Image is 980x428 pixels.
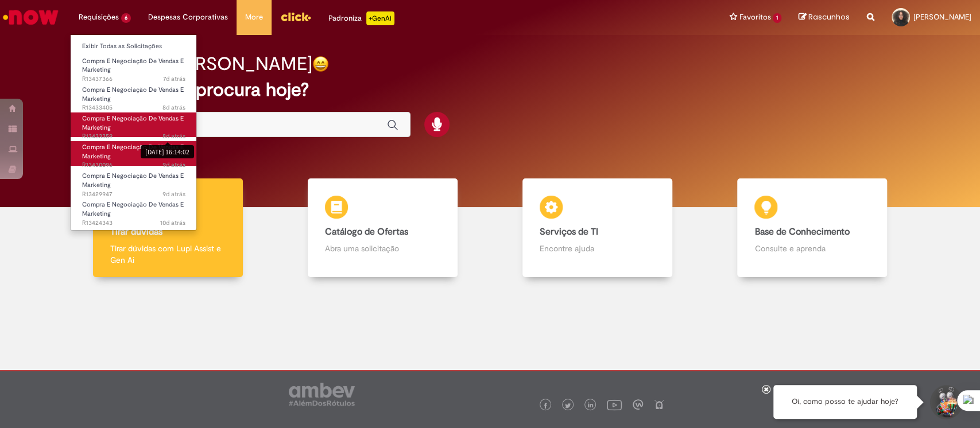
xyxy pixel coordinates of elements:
[82,85,184,103] span: Compra E Negociação De Vendas E Marketing
[1,6,60,29] img: ServiceNow
[588,402,594,409] img: logo_footer_linkedin.png
[148,11,228,23] span: Despesas Corporativas
[71,40,197,53] a: Exibir Todas as Solicitações
[325,243,440,254] p: Abra uma solicitação
[312,56,329,72] img: happy-face.png
[754,226,849,238] b: Base de Conhecimento
[160,219,185,227] span: 10d atrás
[808,11,850,22] span: Rascunhos
[654,399,664,410] img: logo_footer_naosei.png
[82,57,184,75] span: Compra E Negociação De Vendas E Marketing
[328,11,394,25] div: Padroniza
[773,13,781,23] span: 1
[141,145,194,158] div: [DATE] 16:14:02
[82,75,185,84] span: R13437366
[163,75,185,83] span: 7d atrás
[82,172,184,189] span: Compra E Negociação De Vendas E Marketing
[160,219,185,227] time: 18/08/2025 11:29:42
[739,11,770,23] span: Favoritos
[82,200,184,218] span: Compra E Negociação De Vendas E Marketing
[540,226,598,238] b: Serviços de TI
[82,161,185,170] span: R13430096
[71,112,197,137] a: Aberto R13433359 : Compra E Negociação De Vendas E Marketing
[82,219,185,228] span: R13424343
[705,178,920,278] a: Base de Conhecimento Consulte e aprenda
[289,383,355,406] img: logo_footer_ambev_rotulo_gray.png
[110,243,226,266] p: Tirar dúvidas com Lupi Assist e Gen Ai
[799,12,850,23] a: Rascunhos
[92,54,312,74] h2: Bom dia, [PERSON_NAME]
[162,103,185,112] time: 20/08/2025 16:20:33
[163,75,185,83] time: 21/08/2025 16:22:19
[71,170,197,194] a: Aberto R13429947 : Compra E Negociação De Vendas E Marketing
[121,13,131,23] span: 6
[607,397,622,412] img: logo_footer_youtube.png
[82,114,184,132] span: Compra E Negociação De Vendas E Marketing
[162,132,185,141] span: 8d atrás
[71,199,197,223] a: Aberto R13424343 : Compra E Negociação De Vendas E Marketing
[490,178,705,278] a: Serviços de TI Encontre ajuda
[82,103,185,112] span: R13433405
[275,178,490,278] a: Catálogo de Ofertas Abra uma solicitação
[633,399,643,410] img: logo_footer_workplace.png
[245,11,263,23] span: More
[82,132,185,141] span: R13433359
[82,143,184,161] span: Compra E Negociação De Vendas E Marketing
[325,226,408,238] b: Catálogo de Ofertas
[110,226,162,238] b: Tirar dúvidas
[71,55,197,80] a: Aberto R13437366 : Compra E Negociação De Vendas E Marketing
[82,190,185,199] span: R13429947
[162,103,185,112] span: 8d atrás
[773,385,917,419] div: Oi, como posso te ajudar hoje?
[92,80,888,100] h2: O que você procura hoje?
[162,190,185,199] span: 9d atrás
[162,190,185,199] time: 19/08/2025 17:06:00
[79,11,119,23] span: Requisições
[70,34,197,231] ul: Requisições
[913,12,971,22] span: [PERSON_NAME]
[928,385,963,419] button: Iniciar Conversa de Suporte
[162,161,185,169] time: 19/08/2025 17:25:58
[280,8,311,25] img: click_logo_yellow_360x200.png
[754,243,870,254] p: Consulte e aprenda
[543,403,548,408] img: logo_footer_facebook.png
[162,161,185,169] span: 9d atrás
[71,84,197,108] a: Aberto R13433405 : Compra E Negociação De Vendas E Marketing
[366,11,394,25] p: +GenAi
[540,243,655,254] p: Encontre ajuda
[60,178,275,278] a: Tirar dúvidas Tirar dúvidas com Lupi Assist e Gen Ai
[71,141,197,166] a: Aberto R13430096 : Compra E Negociação De Vendas E Marketing
[565,403,571,408] img: logo_footer_twitter.png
